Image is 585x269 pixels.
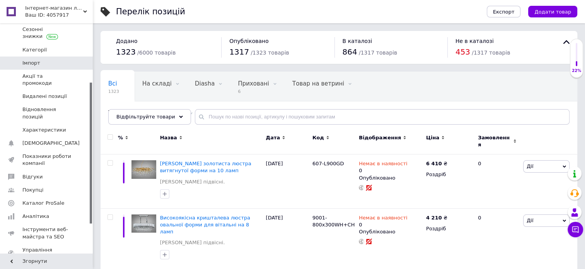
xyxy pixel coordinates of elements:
[238,80,269,87] span: Приховані
[195,80,215,87] span: Diasha
[343,38,372,44] span: В каталозі
[22,247,72,260] span: Управління сайтом
[116,47,136,57] span: 1323
[359,228,422,235] div: Опубліковано
[195,109,570,125] input: Пошук по назві позиції, артикулу і пошуковим запитам
[118,134,123,141] span: %
[343,47,357,57] span: 864
[22,140,80,147] span: [DEMOGRAPHIC_DATA]
[359,215,407,223] span: Немає в наявності
[116,38,137,44] span: Додано
[426,160,447,167] div: ₴
[266,134,280,141] span: Дата
[359,214,407,228] div: 0
[312,161,344,166] span: 607-L900GD
[22,73,72,87] span: Акції та промокоди
[426,215,442,221] b: 4 210
[131,160,156,179] img: Хрустальная золотистая люстра вытянутой формы на 10 ламп
[22,46,47,53] span: Категорії
[359,175,422,182] div: Опубліковано
[22,106,72,120] span: Відновлення позицій
[426,225,471,232] div: Роздріб
[527,163,533,169] span: Дії
[22,173,43,180] span: Відгуки
[131,214,156,233] img: Хрустальная люстра овальной формы для гостиной
[160,134,177,141] span: Назва
[455,47,470,57] span: 453
[137,50,176,56] span: / 6000 товарів
[22,60,40,67] span: Імпорт
[487,6,521,17] button: Експорт
[478,134,511,148] span: Замовлення
[22,200,64,207] span: Каталог ProSale
[455,38,494,44] span: Не в каталозі
[472,50,510,56] span: / 1317 товарів
[108,110,185,117] span: Товар на ветрині, Нема...
[426,214,447,221] div: ₴
[22,213,49,220] span: Аналітика
[108,80,117,87] span: Всі
[534,9,571,15] span: Додати товар
[229,38,269,44] span: Опубліковано
[142,80,172,87] span: На складі
[160,239,225,246] a: [PERSON_NAME] підвісні.
[359,50,397,56] span: / 1317 товарів
[22,187,43,194] span: Покупці
[160,161,251,173] a: [PERSON_NAME] золотиста люстра витягнутої форми на 10 ламп
[493,9,515,15] span: Експорт
[229,47,249,57] span: 1317
[116,114,175,120] span: Відфільтруйте товари
[251,50,289,56] span: / 1323 товарів
[238,89,269,94] span: 6
[359,161,407,169] span: Немає в наявності
[359,134,401,141] span: Відображення
[160,178,225,185] a: [PERSON_NAME] підвісні.
[292,80,344,87] span: Товар на ветрині
[116,8,185,16] div: Перелік позицій
[570,68,583,74] div: 22%
[312,215,355,228] span: 9001-800x300WH+CH
[473,154,521,209] div: 0
[22,127,66,134] span: Характеристики
[264,154,310,209] div: [DATE]
[426,134,439,141] span: Ціна
[568,222,583,237] button: Чат з покупцем
[312,134,324,141] span: Код
[527,218,533,223] span: Дії
[359,160,407,174] div: 0
[25,12,93,19] div: Ваш ID: 4057917
[22,26,72,40] span: Сезонні знижки
[22,226,72,240] span: Інструменти веб-майстра та SEO
[22,153,72,167] span: Показники роботи компанії
[108,89,119,94] span: 1323
[25,5,83,12] span: Інтернет-магазин люстр "S-svit"
[426,171,471,178] div: Роздріб
[528,6,577,17] button: Додати товар
[101,101,201,131] div: Товар на ветрині, Немає в наявності
[426,161,442,166] b: 6 410
[22,93,67,100] span: Видалені позиції
[160,215,251,235] a: Високоякісна кришталева люстра овальної форми для вітальні на 8 ламп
